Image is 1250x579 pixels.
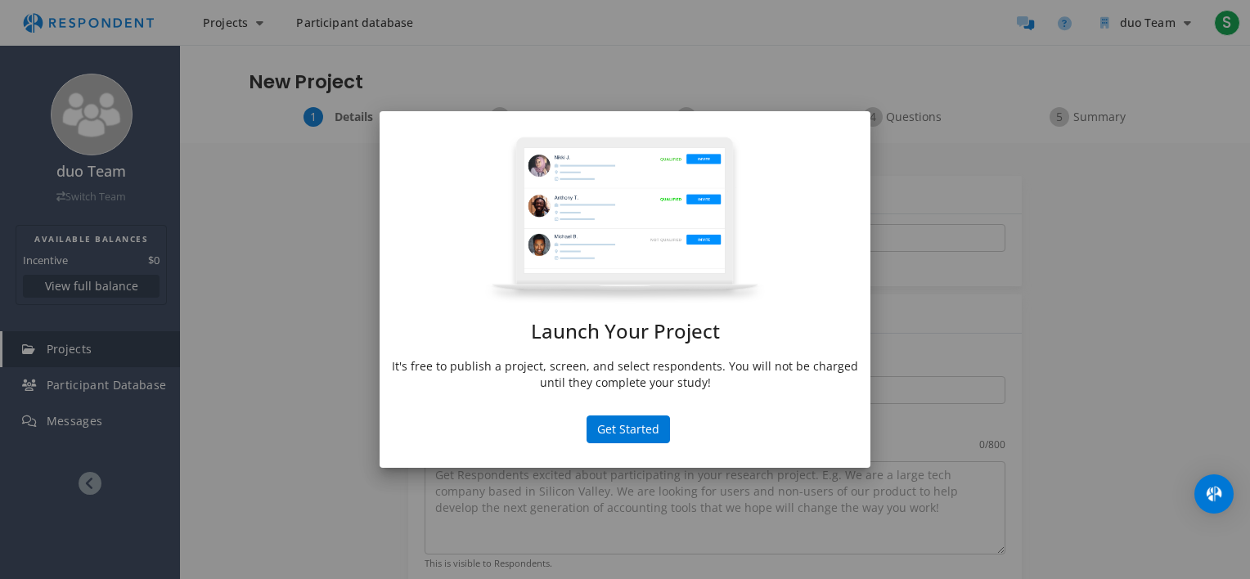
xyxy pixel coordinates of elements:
[1194,474,1234,514] div: Open Intercom Messenger
[485,136,765,304] img: project-modal.png
[392,358,858,391] p: It's free to publish a project, screen, and select respondents. You will not be charged until the...
[380,111,870,469] md-dialog: Launch Your ...
[392,321,858,342] h1: Launch Your Project
[587,415,670,443] button: Get Started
